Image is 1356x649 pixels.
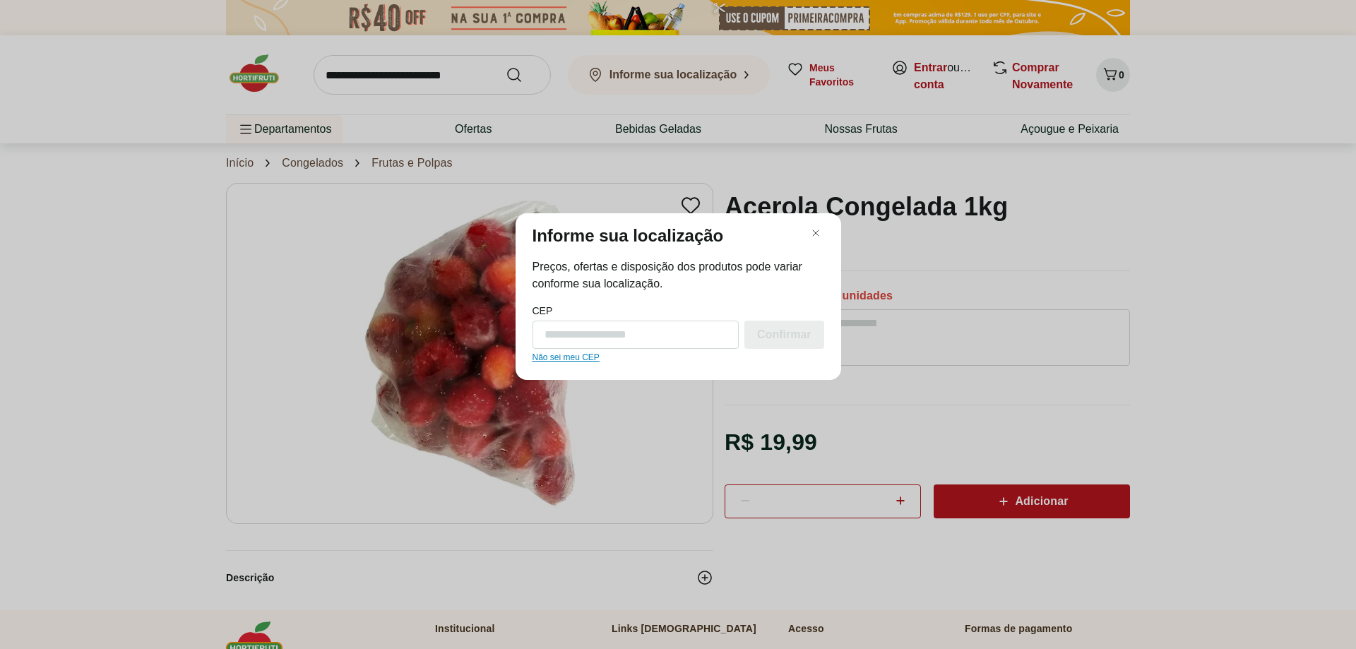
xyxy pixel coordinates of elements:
span: Preços, ofertas e disposição dos produtos pode variar conforme sua localização. [533,258,824,292]
button: Confirmar [744,321,823,349]
div: Modal de regionalização [516,213,841,380]
label: CEP [533,304,553,318]
span: Confirmar [757,329,811,340]
button: Fechar modal de regionalização [807,225,824,242]
p: Informe sua localização [533,225,724,247]
a: Não sei meu CEP [533,352,600,363]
